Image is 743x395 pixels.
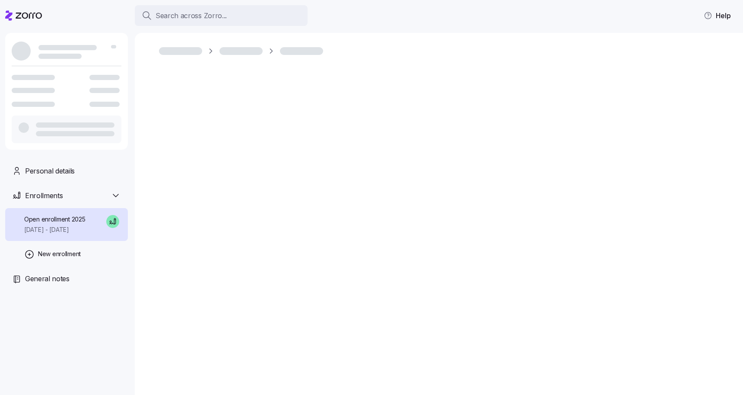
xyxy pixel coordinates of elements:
[38,250,81,258] span: New enrollment
[25,166,75,177] span: Personal details
[24,225,85,234] span: [DATE] - [DATE]
[135,5,308,26] button: Search across Zorro...
[697,7,738,24] button: Help
[156,10,227,21] span: Search across Zorro...
[25,190,63,201] span: Enrollments
[24,215,85,224] span: Open enrollment 2025
[25,273,70,284] span: General notes
[704,10,731,21] span: Help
